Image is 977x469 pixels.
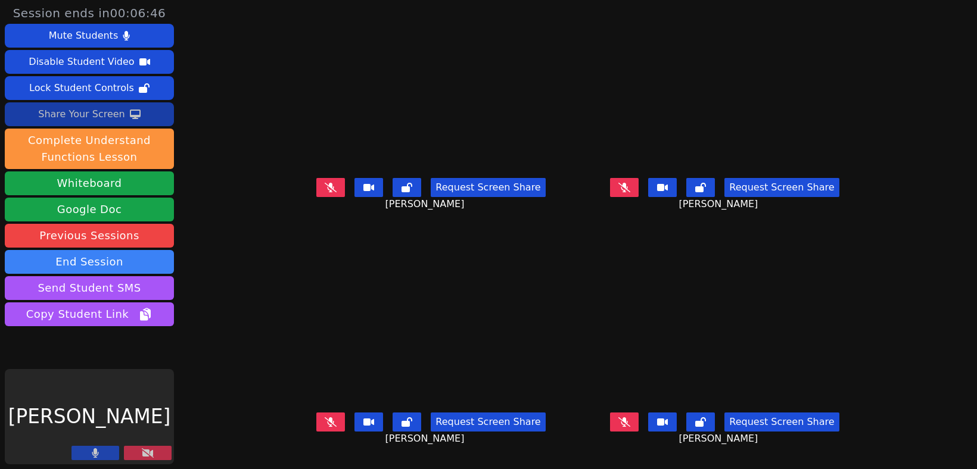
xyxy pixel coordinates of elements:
[5,224,174,248] a: Previous Sessions
[5,102,174,126] button: Share Your Screen
[26,306,153,323] span: Copy Student Link
[724,412,839,432] button: Request Screen Share
[724,178,839,197] button: Request Screen Share
[38,105,125,124] div: Share Your Screen
[29,79,134,98] div: Lock Student Controls
[5,76,174,100] button: Lock Student Controls
[49,26,118,45] div: Mute Students
[385,432,468,446] span: [PERSON_NAME]
[5,276,174,300] button: Send Student SMS
[5,24,174,48] button: Mute Students
[29,52,134,71] div: Disable Student Video
[13,5,166,21] span: Session ends in
[5,369,174,464] div: [PERSON_NAME]
[5,129,174,169] button: Complete Understand Functions Lesson
[385,197,468,211] span: [PERSON_NAME]
[431,412,545,432] button: Request Screen Share
[5,171,174,195] button: Whiteboard
[5,198,174,221] a: Google Doc
[5,302,174,326] button: Copy Student Link
[431,178,545,197] button: Request Screen Share
[679,432,761,446] span: [PERSON_NAME]
[110,6,166,20] time: 00:06:46
[5,50,174,74] button: Disable Student Video
[5,250,174,274] button: End Session
[679,197,761,211] span: [PERSON_NAME]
